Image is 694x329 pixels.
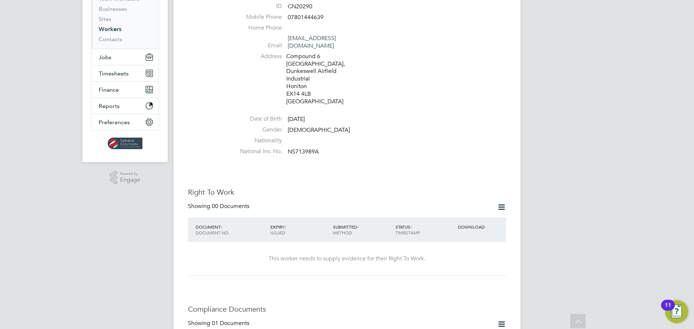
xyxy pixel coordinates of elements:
[99,5,127,12] a: Businesses
[231,13,282,21] label: Mobile Phone
[395,230,420,235] span: TIMESTAMP
[91,138,159,149] a: Go to home page
[120,177,140,183] span: Engage
[231,126,282,134] label: Gender
[110,171,141,185] a: Powered byEngage
[331,220,394,239] div: SUBMITTED
[91,65,159,81] button: Timesheets
[288,14,324,21] span: 07801444639
[410,224,412,230] span: /
[212,320,249,327] span: 01 Documents
[284,224,286,230] span: /
[665,300,688,323] button: Open Resource Center, 11 new notifications
[99,103,120,109] span: Reports
[665,305,671,315] div: 11
[269,220,331,239] div: EXPIRY
[91,98,159,114] button: Reports
[91,114,159,130] button: Preferences
[456,220,506,233] div: DOWNLOAD
[188,304,506,314] h3: Compliance Documents
[231,115,282,123] label: Date of Birth
[99,119,130,126] span: Preferences
[108,138,143,149] img: spheresolutions-logo-retina.png
[231,137,282,144] label: Nationality
[231,53,282,60] label: Address
[231,148,282,155] label: National Ins. No.
[221,224,222,230] span: /
[188,187,506,197] h3: Right To Work
[231,42,282,49] label: Email
[188,203,251,210] div: Showing
[231,3,282,10] label: ID
[288,116,305,123] span: [DATE]
[270,230,285,235] span: ISSUED
[394,220,456,239] div: STATUS
[99,36,122,43] a: Contacts
[288,148,319,155] span: NS713989A
[195,255,499,263] div: This worker needs to supply evidence for their Right To Work.
[99,16,111,22] a: Sites
[288,35,336,49] a: [EMAIL_ADDRESS][DOMAIN_NAME]
[231,24,282,32] label: Home Phone
[333,230,352,235] span: METHOD
[91,49,159,65] button: Jobs
[188,320,251,327] div: Showing
[99,70,129,77] span: Timesheets
[357,224,359,230] span: /
[288,126,350,134] span: [DEMOGRAPHIC_DATA]
[196,230,230,235] span: DOCUMENT NO.
[288,3,312,10] span: CN20290
[99,26,121,33] a: Workers
[120,171,140,177] span: Powered by
[212,203,249,210] span: 00 Documents
[194,220,269,239] div: DOCUMENT
[99,86,119,93] span: Finance
[286,53,355,105] div: Compound 6 [GEOGRAPHIC_DATA], Dunkeswell Airfield Industrial Honiton EX14 4LB [GEOGRAPHIC_DATA]
[91,82,159,98] button: Finance
[99,54,111,61] span: Jobs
